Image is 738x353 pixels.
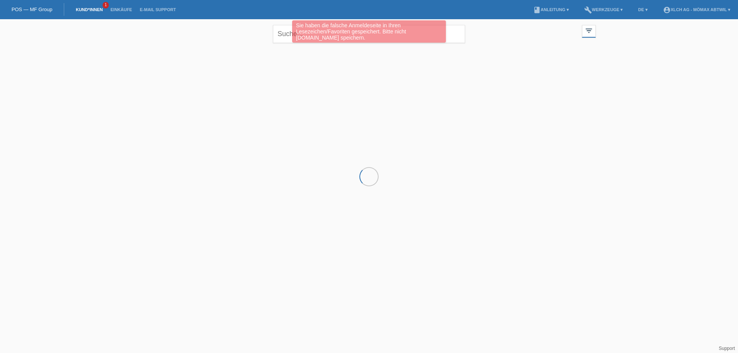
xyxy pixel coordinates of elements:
div: Sie haben die falsche Anmeldeseite in Ihren Lesezeichen/Favoriten gespeichert. Bitte nicht [DOMAI... [292,20,446,43]
a: Support [719,346,735,351]
i: build [584,6,592,14]
a: DE ▾ [634,7,651,12]
a: Einkäufe [106,7,136,12]
a: POS — MF Group [12,7,52,12]
a: account_circleXLCH AG - Mömax Abtwil ▾ [659,7,734,12]
a: buildWerkzeuge ▾ [580,7,627,12]
i: account_circle [663,6,671,14]
i: book [533,6,541,14]
a: Kund*innen [72,7,106,12]
a: E-Mail Support [136,7,180,12]
span: 1 [103,2,109,8]
a: bookAnleitung ▾ [529,7,573,12]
